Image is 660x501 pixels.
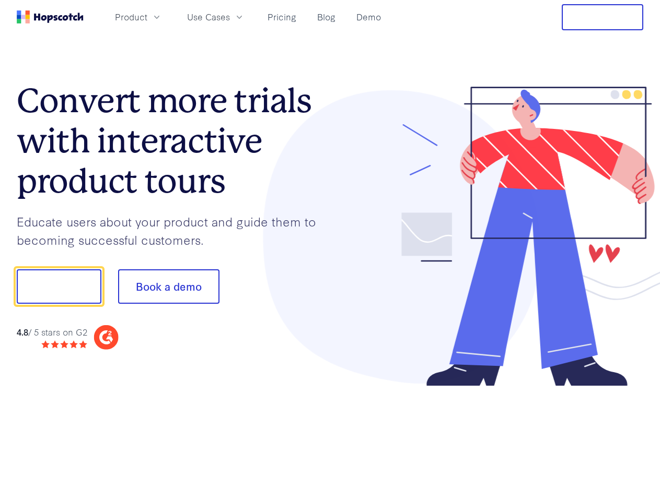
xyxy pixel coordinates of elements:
button: Product [109,8,168,26]
button: Use Cases [181,8,251,26]
a: Blog [313,8,340,26]
a: Pricing [263,8,300,26]
button: Free Trial [562,4,643,30]
strong: 4.8 [17,326,28,338]
span: Product [115,10,147,23]
button: Show me! [17,269,101,304]
button: Book a demo [118,269,219,304]
a: Demo [352,8,385,26]
span: Use Cases [187,10,230,23]
p: Educate users about your product and guide them to becoming successful customers. [17,212,330,248]
a: Home [17,10,84,23]
div: / 5 stars on G2 [17,326,87,339]
h1: Convert more trials with interactive product tours [17,81,330,201]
